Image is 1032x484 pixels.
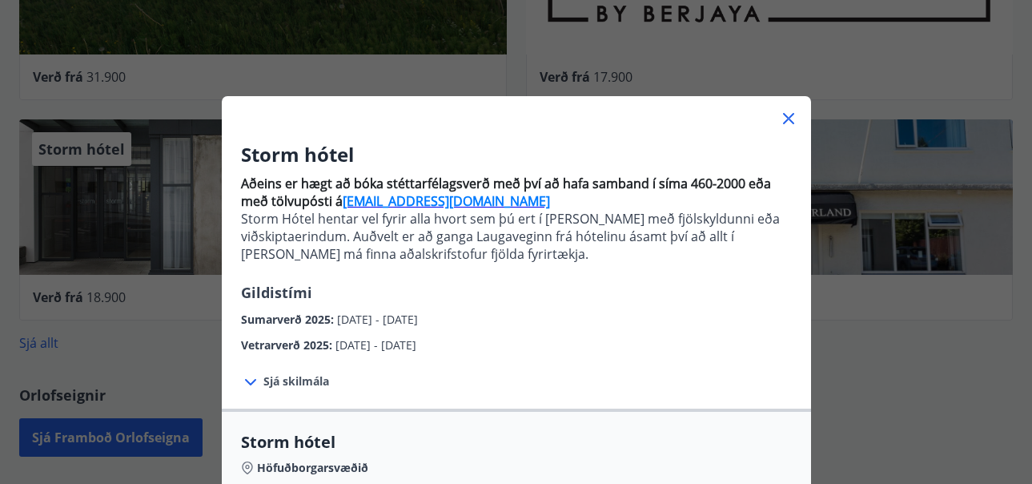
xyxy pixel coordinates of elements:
[241,175,771,210] strong: Aðeins er hægt að bóka stéttarfélagsverð með því að hafa samband í síma 460-2000 eða með tölvupós...
[241,337,335,353] span: Vetrarverð 2025 :
[241,431,792,454] span: Storm hótel
[263,373,329,389] span: Sjá skilmála
[241,283,312,302] span: Gildistími
[337,312,418,327] span: [DATE] - [DATE]
[241,312,337,327] span: Sumarverð 2025 :
[343,192,550,210] a: [EMAIL_ADDRESS][DOMAIN_NAME]
[241,141,792,168] h3: Storm hótel
[335,337,416,353] span: [DATE] - [DATE]
[257,460,368,476] span: Höfuðborgarsvæðið
[241,210,792,263] p: Storm Hótel hentar vel fyrir alla hvort sem þú ert í [PERSON_NAME] með fjölskyldunni eða viðskipt...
